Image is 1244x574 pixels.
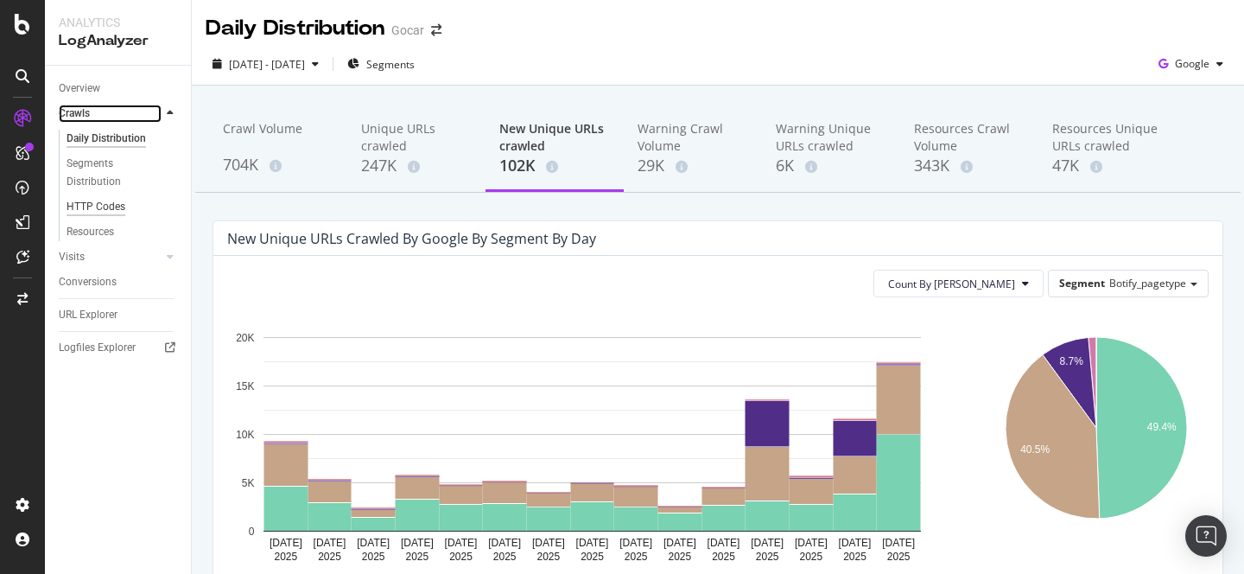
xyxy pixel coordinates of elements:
[625,551,648,563] text: 2025
[536,551,560,563] text: 2025
[1052,120,1163,155] div: Resources Unique URLs crawled
[67,130,179,148] a: Daily Distribution
[59,80,100,98] div: Overview
[59,306,117,324] div: URL Explorer
[318,551,341,563] text: 2025
[1109,276,1186,290] span: Botify_pagetype
[59,339,136,357] div: Logfiles Explorer
[249,526,255,538] text: 0
[499,155,610,177] div: 102K
[668,551,691,563] text: 2025
[357,537,390,549] text: [DATE]
[236,429,254,441] text: 10K
[914,155,1025,177] div: 343K
[59,80,179,98] a: Overview
[756,551,779,563] text: 2025
[401,537,434,549] text: [DATE]
[362,551,385,563] text: 2025
[236,380,254,392] text: 15K
[638,155,748,177] div: 29K
[799,551,822,563] text: 2025
[663,537,696,549] text: [DATE]
[1020,443,1050,456] text: 40.5%
[223,120,333,153] div: Crawl Volume
[59,273,117,291] div: Conversions
[488,537,521,549] text: [DATE]
[581,551,604,563] text: 2025
[776,120,886,155] div: Warning Unique URLs crawled
[619,537,652,549] text: [DATE]
[1185,515,1227,557] div: Open Intercom Messenger
[59,14,177,31] div: Analytics
[236,332,254,344] text: 20K
[67,130,146,148] div: Daily Distribution
[638,120,748,155] div: Warning Crawl Volume
[242,477,255,489] text: 5K
[708,537,740,549] text: [DATE]
[67,198,179,216] a: HTTP Codes
[576,537,609,549] text: [DATE]
[493,551,517,563] text: 2025
[59,248,162,266] a: Visits
[206,50,326,78] button: [DATE] - [DATE]
[391,22,424,39] div: Gocar
[887,551,911,563] text: 2025
[888,277,1015,291] span: Count By Day
[1059,276,1105,290] span: Segment
[1052,155,1163,177] div: 47K
[67,223,114,241] div: Resources
[882,537,915,549] text: [DATE]
[366,57,415,72] span: Segments
[839,537,872,549] text: [DATE]
[751,537,784,549] text: [DATE]
[59,105,162,123] a: Crawls
[340,50,422,78] button: Segments
[59,31,177,51] div: LogAnalyzer
[59,105,90,123] div: Crawls
[431,24,441,36] div: arrow-right-arrow-left
[1152,50,1230,78] button: Google
[67,155,162,191] div: Segments Distribution
[843,551,866,563] text: 2025
[229,57,305,72] span: [DATE] - [DATE]
[223,154,333,176] div: 704K
[59,339,179,357] a: Logfiles Explorer
[499,120,610,155] div: New Unique URLs crawled
[59,306,179,324] a: URL Explorer
[227,311,957,571] svg: A chart.
[274,551,297,563] text: 2025
[983,311,1209,571] svg: A chart.
[67,198,125,216] div: HTTP Codes
[361,155,472,177] div: 247K
[445,537,478,549] text: [DATE]
[449,551,473,563] text: 2025
[1146,421,1176,433] text: 49.4%
[795,537,828,549] text: [DATE]
[206,14,384,43] div: Daily Distribution
[914,120,1025,155] div: Resources Crawl Volume
[405,551,428,563] text: 2025
[67,155,179,191] a: Segments Distribution
[314,537,346,549] text: [DATE]
[67,223,179,241] a: Resources
[270,537,302,549] text: [DATE]
[1175,56,1209,71] span: Google
[776,155,886,177] div: 6K
[59,273,179,291] a: Conversions
[227,230,596,247] div: New Unique URLs crawled by google by Segment by Day
[59,248,85,266] div: Visits
[361,120,472,155] div: Unique URLs crawled
[712,551,735,563] text: 2025
[532,537,565,549] text: [DATE]
[1059,356,1083,368] text: 8.7%
[873,270,1044,297] button: Count By [PERSON_NAME]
